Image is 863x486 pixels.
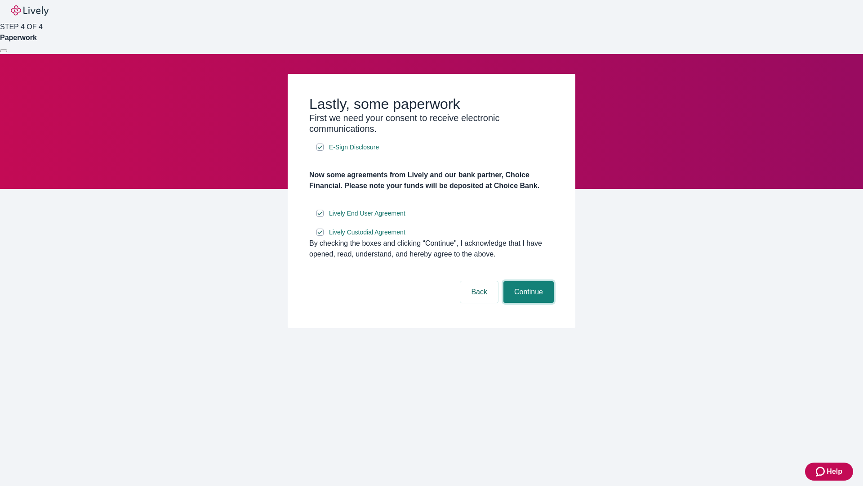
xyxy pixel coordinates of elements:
h2: Lastly, some paperwork [309,95,554,112]
span: Lively End User Agreement [329,209,405,218]
div: By checking the boxes and clicking “Continue", I acknowledge that I have opened, read, understand... [309,238,554,260]
h4: Now some agreements from Lively and our bank partner, Choice Financial. Please note your funds wi... [309,170,554,191]
span: Help [827,466,842,477]
a: e-sign disclosure document [327,227,407,238]
button: Continue [503,281,554,303]
button: Zendesk support iconHelp [805,463,853,481]
svg: Zendesk support icon [816,466,827,477]
span: E-Sign Disclosure [329,143,379,152]
h3: First we need your consent to receive electronic communications. [309,112,554,134]
button: Back [460,281,498,303]
img: Lively [11,5,49,16]
a: e-sign disclosure document [327,208,407,219]
span: Lively Custodial Agreement [329,228,405,237]
a: e-sign disclosure document [327,142,381,153]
